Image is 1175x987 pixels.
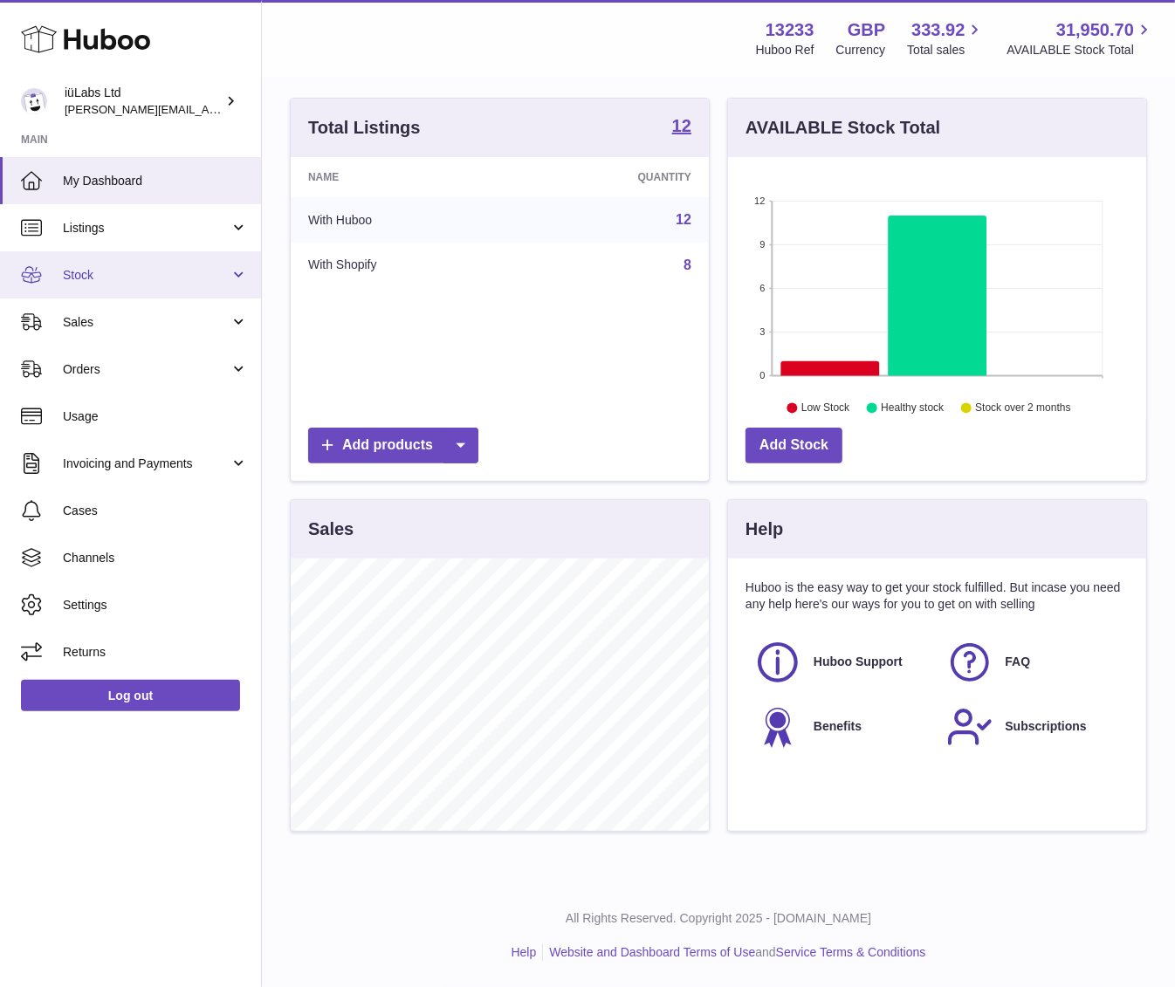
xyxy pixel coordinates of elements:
[907,42,985,58] span: Total sales
[512,945,537,959] a: Help
[848,18,885,42] strong: GBP
[946,639,1121,686] a: FAQ
[672,117,691,138] a: 12
[63,550,248,566] span: Channels
[1006,654,1031,670] span: FAQ
[907,18,985,58] a: 333.92 Total sales
[754,195,765,206] text: 12
[63,644,248,661] span: Returns
[291,157,516,197] th: Name
[754,639,929,686] a: Huboo Support
[1007,18,1154,58] a: 31,950.70 AVAILABLE Stock Total
[63,267,230,284] span: Stock
[276,910,1161,927] p: All Rights Reserved. Copyright 2025 - [DOMAIN_NAME]
[1056,18,1134,42] span: 31,950.70
[63,314,230,331] span: Sales
[746,116,940,140] h3: AVAILABLE Stock Total
[759,239,765,250] text: 9
[814,718,862,735] span: Benefits
[63,456,230,472] span: Invoicing and Payments
[801,401,850,414] text: Low Stock
[746,579,1129,613] p: Huboo is the easy way to get your stock fulfilled. But incase you need any help here's our ways f...
[1006,718,1087,735] span: Subscriptions
[975,401,1070,414] text: Stock over 2 months
[63,408,248,425] span: Usage
[65,85,222,118] div: iüLabs Ltd
[516,157,709,197] th: Quantity
[881,401,945,414] text: Healthy stock
[63,220,230,236] span: Listings
[63,173,248,189] span: My Dashboard
[308,116,421,140] h3: Total Listings
[63,503,248,519] span: Cases
[776,945,926,959] a: Service Terms & Conditions
[684,257,691,272] a: 8
[543,944,925,961] li: and
[291,197,516,243] td: With Huboo
[759,370,765,380] text: 0
[746,428,842,463] a: Add Stock
[63,361,230,378] span: Orders
[63,597,248,613] span: Settings
[836,42,886,58] div: Currency
[21,88,47,114] img: annunziata@iulabs.co
[21,680,240,711] a: Log out
[746,517,783,541] h3: Help
[291,243,516,288] td: With Shopify
[676,212,691,227] a: 12
[756,42,814,58] div: Huboo Ref
[759,326,765,337] text: 3
[759,283,765,293] text: 6
[814,654,903,670] span: Huboo Support
[1007,42,1154,58] span: AVAILABLE Stock Total
[766,18,814,42] strong: 13233
[946,703,1121,751] a: Subscriptions
[911,18,965,42] span: 333.92
[672,117,691,134] strong: 12
[308,428,478,463] a: Add products
[549,945,755,959] a: Website and Dashboard Terms of Use
[308,517,354,541] h3: Sales
[65,102,350,116] span: [PERSON_NAME][EMAIL_ADDRESS][DOMAIN_NAME]
[754,703,929,751] a: Benefits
